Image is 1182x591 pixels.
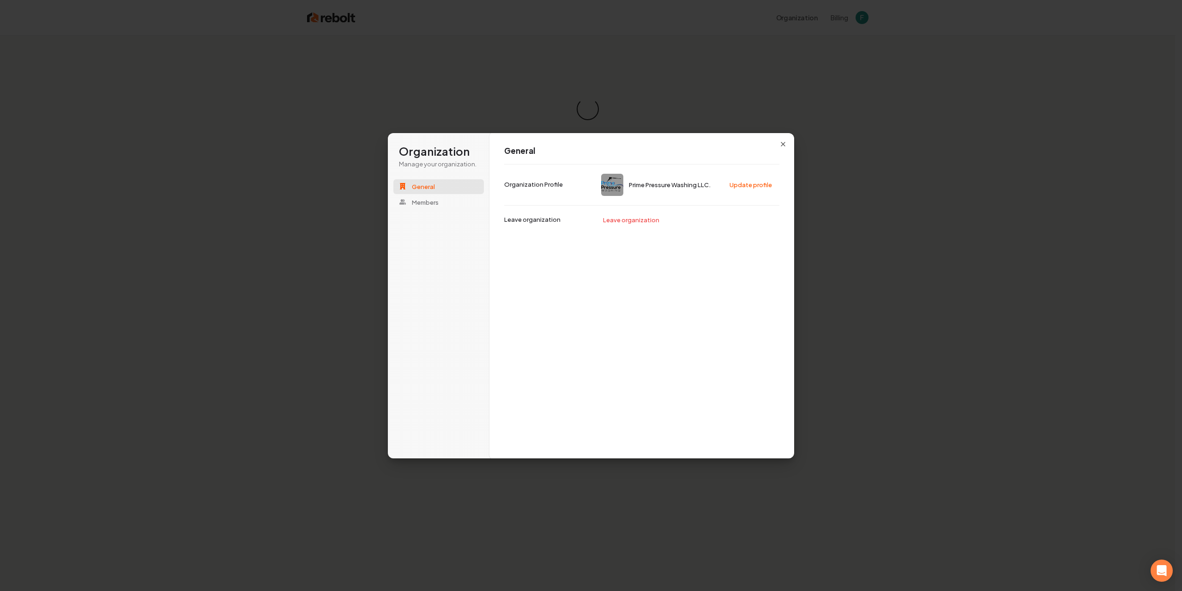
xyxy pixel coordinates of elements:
p: Manage your organization. [399,159,478,168]
img: Prime Pressure Washing LLC. [601,173,623,195]
span: Prime Pressure Washing LLC. [629,180,711,189]
button: Leave organization [598,213,665,226]
span: Members [412,198,439,206]
h1: Organization [399,144,478,159]
button: General [393,179,484,194]
p: Leave organization [504,215,561,224]
p: Organization Profile [504,180,563,189]
button: Update profile [725,177,778,191]
span: General [412,182,435,190]
h1: General [504,146,779,157]
button: Members [393,195,484,209]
